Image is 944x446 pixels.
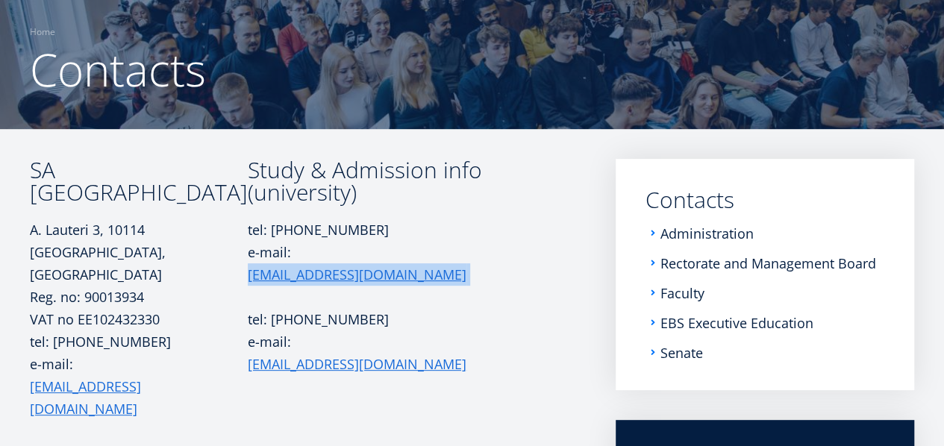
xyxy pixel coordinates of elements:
h3: SA [GEOGRAPHIC_DATA] [30,159,248,204]
p: VAT no EE102432330 [30,308,248,330]
span: Contacts [30,39,206,100]
p: tel: [PHONE_NUMBER] e-mail: [248,219,504,286]
a: Administration [660,226,754,241]
p: e-mail: [248,330,504,375]
a: Senate [660,345,703,360]
a: [EMAIL_ADDRESS][DOMAIN_NAME] [248,353,466,375]
p: tel: [PHONE_NUMBER] [248,308,504,330]
a: [EMAIL_ADDRESS][DOMAIN_NAME] [248,263,466,286]
p: A. Lauteri 3, 10114 [GEOGRAPHIC_DATA], [GEOGRAPHIC_DATA] Reg. no: 90013934 [30,219,248,308]
a: Faculty [660,286,704,301]
a: EBS Executive Education [660,315,813,330]
a: [EMAIL_ADDRESS][DOMAIN_NAME] [30,375,248,420]
a: Rectorate and Management Board [660,256,876,271]
p: tel: [PHONE_NUMBER] e-mail: [30,330,248,442]
a: Contacts [646,189,884,211]
h3: Study & Admission info (university) [248,159,504,204]
a: Home [30,25,55,40]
